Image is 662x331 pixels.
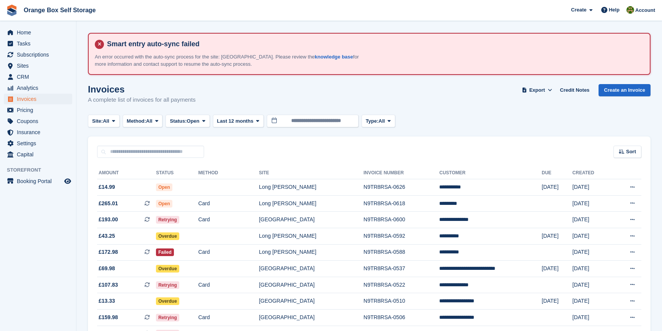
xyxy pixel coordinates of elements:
span: Help [609,6,620,14]
span: Account [635,6,655,14]
span: All [378,117,385,125]
td: [GEOGRAPHIC_DATA] [259,309,363,326]
span: Home [17,27,63,38]
span: £43.25 [99,232,115,240]
button: Status: Open [165,115,209,127]
span: Type: [366,117,379,125]
a: menu [4,60,72,71]
td: [GEOGRAPHIC_DATA] [259,277,363,293]
a: menu [4,27,72,38]
td: [DATE] [573,228,612,244]
span: Open [156,183,172,191]
span: Overdue [156,265,179,273]
span: £265.01 [99,200,118,208]
th: Invoice Number [363,167,439,179]
span: Create [571,6,586,14]
a: menu [4,94,72,104]
span: Sort [626,148,636,156]
a: knowledge base [315,54,353,60]
td: [DATE] [542,293,572,310]
td: Card [198,244,259,261]
td: [DATE] [573,261,612,277]
td: Card [198,212,259,228]
td: N9TR8RSA-0600 [363,212,439,228]
td: [DATE] [573,309,612,326]
th: Due [542,167,572,179]
th: Site [259,167,363,179]
img: Sarah [626,6,634,14]
a: menu [4,105,72,115]
td: N9TR8RSA-0537 [363,261,439,277]
th: Status [156,167,198,179]
span: Insurance [17,127,63,138]
a: Create an Invoice [599,84,651,97]
td: [DATE] [573,179,612,196]
span: Open [156,200,172,208]
a: Orange Box Self Storage [21,4,99,16]
td: Card [198,195,259,212]
span: Tasks [17,38,63,49]
span: Analytics [17,83,63,93]
span: Site: [92,117,103,125]
span: Invoices [17,94,63,104]
td: Long [PERSON_NAME] [259,195,363,212]
span: Export [529,86,545,94]
span: Method: [127,117,146,125]
th: Method [198,167,259,179]
span: Sites [17,60,63,71]
span: Settings [17,138,63,149]
td: N9TR8RSA-0510 [363,293,439,310]
a: menu [4,176,72,187]
h4: Smart entry auto-sync failed [104,40,644,49]
td: [DATE] [542,228,572,244]
span: £193.00 [99,216,118,224]
span: Overdue [156,232,179,240]
button: Type: All [362,115,395,127]
td: N9TR8RSA-0626 [363,179,439,196]
span: Overdue [156,297,179,305]
td: [GEOGRAPHIC_DATA] [259,212,363,228]
span: Capital [17,149,63,160]
a: menu [4,38,72,49]
td: [DATE] [573,212,612,228]
span: Coupons [17,116,63,127]
td: N9TR8RSA-0506 [363,309,439,326]
a: menu [4,138,72,149]
a: menu [4,49,72,60]
span: Retrying [156,314,179,321]
p: An error occurred with the auto-sync process for the site: [GEOGRAPHIC_DATA]. Please review the f... [95,53,362,68]
td: [DATE] [573,195,612,212]
span: All [146,117,153,125]
span: Retrying [156,216,179,224]
span: All [103,117,109,125]
span: Status: [170,117,187,125]
a: menu [4,116,72,127]
td: Card [198,309,259,326]
button: Method: All [123,115,163,127]
span: Booking Portal [17,176,63,187]
a: Credit Notes [557,84,592,97]
td: Card [198,277,259,293]
button: Export [520,84,554,97]
a: Preview store [63,177,72,186]
span: Open [187,117,200,125]
a: menu [4,83,72,93]
td: Long [PERSON_NAME] [259,244,363,261]
span: £107.83 [99,281,118,289]
p: A complete list of invoices for all payments [88,96,196,104]
button: Site: All [88,115,120,127]
span: Pricing [17,105,63,115]
span: Storefront [7,166,76,174]
td: Long [PERSON_NAME] [259,228,363,244]
span: Retrying [156,281,179,289]
th: Customer [439,167,542,179]
img: stora-icon-8386f47178a22dfd0bd8f6a31ec36ba5ce8667c1dd55bd0f319d3a0aa187defe.svg [6,5,18,16]
h1: Invoices [88,84,196,94]
span: £14.99 [99,183,115,191]
td: [DATE] [573,244,612,261]
span: £13.33 [99,297,115,305]
span: £69.98 [99,264,115,273]
td: [DATE] [573,293,612,310]
button: Last 12 months [213,115,264,127]
th: Created [573,167,612,179]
